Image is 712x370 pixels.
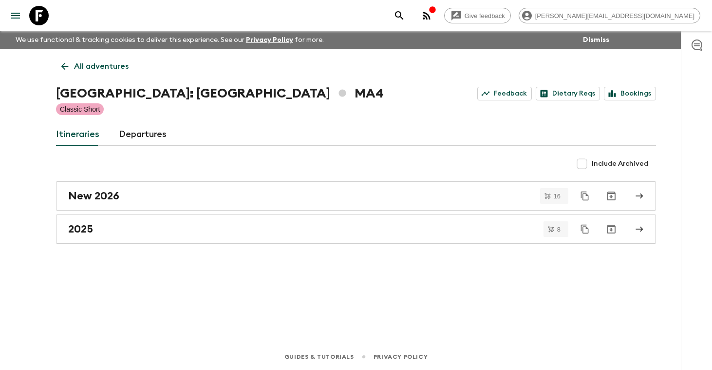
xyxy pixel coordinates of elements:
[74,60,129,72] p: All adventures
[60,104,100,114] p: Classic Short
[246,37,293,43] a: Privacy Policy
[374,351,428,362] a: Privacy Policy
[592,159,648,169] span: Include Archived
[601,219,621,239] button: Archive
[444,8,511,23] a: Give feedback
[548,193,566,199] span: 16
[459,12,510,19] span: Give feedback
[477,87,532,100] a: Feedback
[601,186,621,206] button: Archive
[576,187,594,205] button: Duplicate
[6,6,25,25] button: menu
[390,6,409,25] button: search adventures
[56,57,134,76] a: All adventures
[551,226,566,233] span: 8
[56,181,656,211] a: New 2026
[284,351,354,362] a: Guides & Tutorials
[119,123,167,146] a: Departures
[519,8,700,23] div: [PERSON_NAME][EMAIL_ADDRESS][DOMAIN_NAME]
[530,12,700,19] span: [PERSON_NAME][EMAIL_ADDRESS][DOMAIN_NAME]
[56,123,99,146] a: Itineraries
[56,84,384,103] h1: [GEOGRAPHIC_DATA]: [GEOGRAPHIC_DATA] MA4
[68,223,93,235] h2: 2025
[536,87,600,100] a: Dietary Reqs
[604,87,656,100] a: Bookings
[12,31,328,49] p: We use functional & tracking cookies to deliver this experience. See our for more.
[68,190,119,202] h2: New 2026
[576,220,594,238] button: Duplicate
[581,33,612,47] button: Dismiss
[56,214,656,244] a: 2025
